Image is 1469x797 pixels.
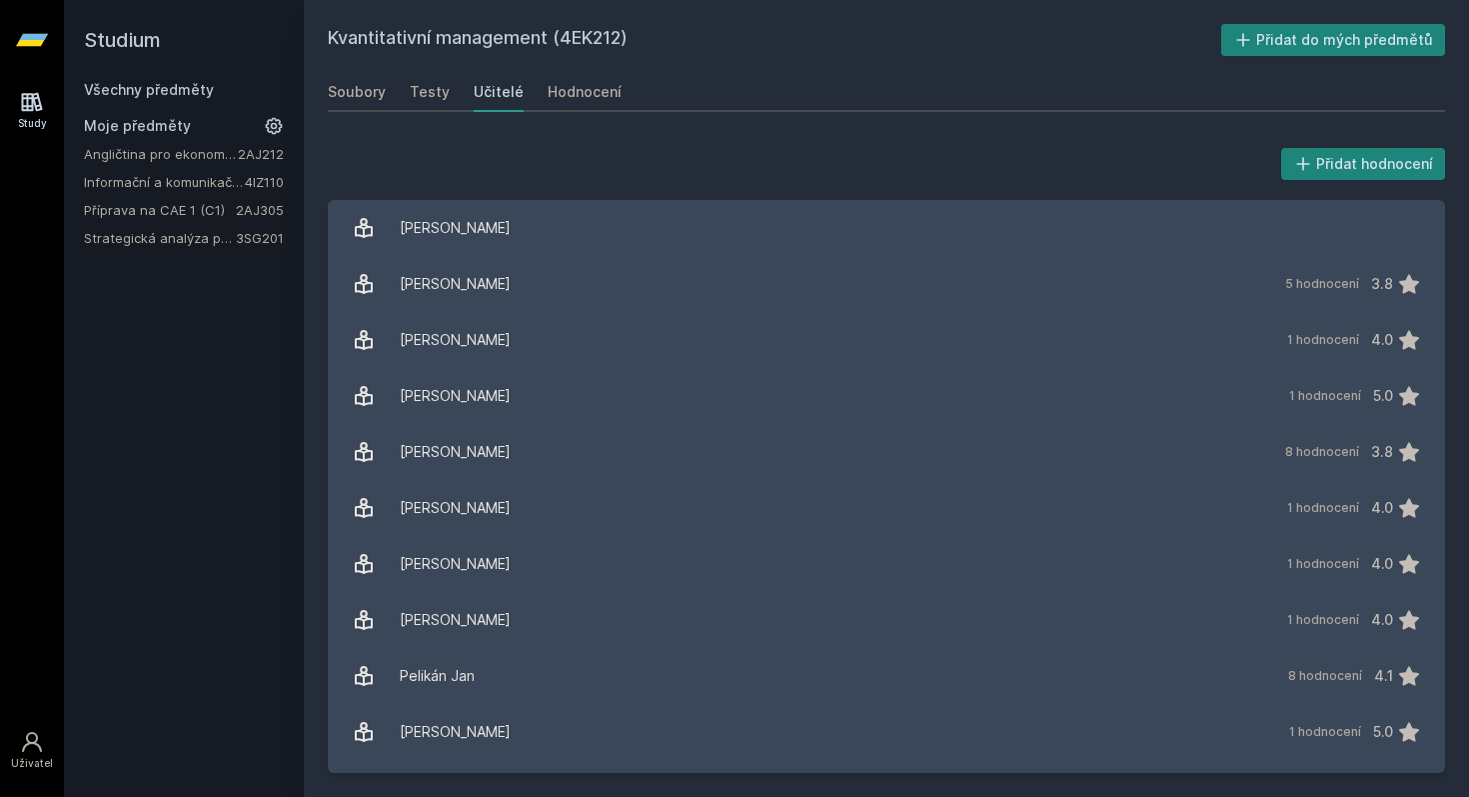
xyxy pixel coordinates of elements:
[328,24,1221,56] h2: Kvantitativní management (4EK212)
[1371,488,1393,528] div: 4.0
[1281,148,1446,180] button: Přidat hodnocení
[400,320,511,360] div: [PERSON_NAME]
[245,174,284,190] a: 4IZ110
[1289,724,1361,740] div: 1 hodnocení
[1371,320,1393,360] div: 4.0
[1371,432,1393,472] div: 3.8
[1287,332,1359,348] div: 1 hodnocení
[1373,376,1393,416] div: 5.0
[1287,500,1359,516] div: 1 hodnocení
[1371,544,1393,584] div: 4.0
[1371,264,1393,304] div: 3.8
[328,536,1445,592] a: [PERSON_NAME] 1 hodnocení 4.0
[1289,388,1361,404] div: 1 hodnocení
[1285,444,1359,460] div: 8 hodnocení
[328,368,1445,424] a: [PERSON_NAME] 1 hodnocení 5.0
[328,424,1445,480] a: [PERSON_NAME] 8 hodnocení 3.8
[548,72,622,112] a: Hodnocení
[4,720,60,781] a: Uživatel
[84,172,245,192] a: Informační a komunikační technologie
[1221,24,1446,56] button: Přidat do mých předmětů
[548,82,622,102] div: Hodnocení
[1371,600,1393,640] div: 4.0
[11,756,53,771] div: Uživatel
[328,592,1445,648] a: [PERSON_NAME] 1 hodnocení 4.0
[84,200,236,220] a: Příprava na CAE 1 (C1)
[400,712,511,752] div: [PERSON_NAME]
[400,656,475,696] div: Pelikán Jan
[1288,668,1362,684] div: 8 hodnocení
[328,256,1445,312] a: [PERSON_NAME] 5 hodnocení 3.8
[328,82,386,102] div: Soubory
[84,81,214,98] a: Všechny předměty
[328,480,1445,536] a: [PERSON_NAME] 1 hodnocení 4.0
[400,376,511,416] div: [PERSON_NAME]
[4,80,60,141] a: Study
[400,600,511,640] div: [PERSON_NAME]
[84,144,238,164] a: Angličtina pro ekonomická studia 2 (B2/C1)
[1287,612,1359,628] div: 1 hodnocení
[18,116,47,131] div: Study
[328,648,1445,704] a: Pelikán Jan 8 hodnocení 4.1
[1287,556,1359,572] div: 1 hodnocení
[1373,712,1393,752] div: 5.0
[400,208,511,248] div: [PERSON_NAME]
[474,82,524,102] div: Učitelé
[328,704,1445,760] a: [PERSON_NAME] 1 hodnocení 5.0
[474,72,524,112] a: Učitelé
[84,228,236,248] a: Strategická analýza pro informatiky a statistiky
[400,264,511,304] div: [PERSON_NAME]
[410,72,450,112] a: Testy
[238,146,284,162] a: 2AJ212
[400,488,511,528] div: [PERSON_NAME]
[410,82,450,102] div: Testy
[328,200,1445,256] a: [PERSON_NAME]
[328,312,1445,368] a: [PERSON_NAME] 1 hodnocení 4.0
[84,116,191,136] span: Moje předměty
[1374,656,1393,696] div: 4.1
[328,72,386,112] a: Soubory
[400,544,511,584] div: [PERSON_NAME]
[236,230,284,246] a: 3SG201
[236,202,284,218] a: 2AJ305
[400,432,511,472] div: [PERSON_NAME]
[1285,276,1359,292] div: 5 hodnocení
